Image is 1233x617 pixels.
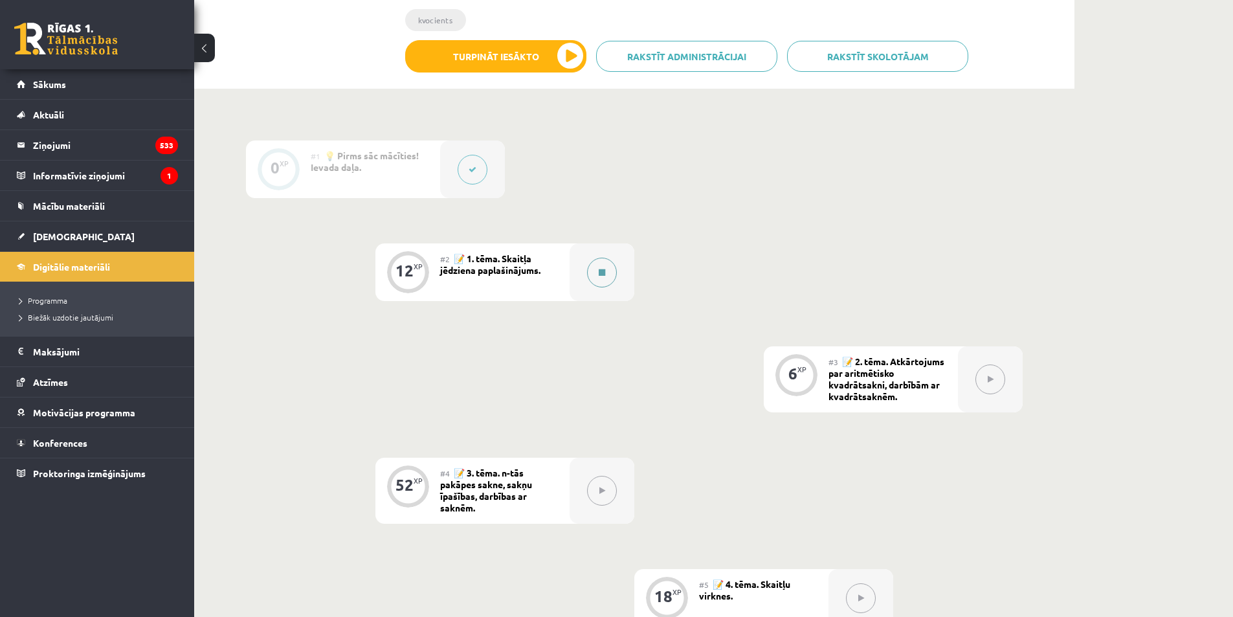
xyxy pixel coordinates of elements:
div: 12 [395,265,414,276]
span: Sākums [33,78,66,90]
a: Ziņojumi533 [17,130,178,160]
span: #2 [440,254,450,264]
a: Aktuāli [17,100,178,129]
span: [DEMOGRAPHIC_DATA] [33,230,135,242]
legend: Maksājumi [33,337,178,366]
span: Proktoringa izmēģinājums [33,467,146,479]
a: Rīgas 1. Tālmācības vidusskola [14,23,118,55]
a: Programma [19,295,181,306]
span: Digitālie materiāli [33,261,110,273]
a: Atzīmes [17,367,178,397]
span: #1 [311,151,320,161]
div: 0 [271,162,280,174]
a: [DEMOGRAPHIC_DATA] [17,221,178,251]
a: Motivācijas programma [17,398,178,427]
i: 533 [155,137,178,154]
a: Sākums [17,69,178,99]
div: 52 [395,479,414,491]
span: 📝 4. tēma. Skaitļu virknes. [699,578,790,601]
i: 1 [161,167,178,185]
a: Maksājumi [17,337,178,366]
span: 📝 2. tēma. Atkārtojums par aritmētisko kvadrātsakni, darbībām ar kvadrātsaknēm. [828,355,944,402]
span: Konferences [33,437,87,449]
div: 18 [654,590,672,602]
span: #4 [440,468,450,478]
span: Programma [19,295,67,306]
a: Rakstīt administrācijai [596,41,777,72]
div: 6 [788,368,797,379]
span: 📝 3. tēma. n-tās pakāpes sakne, sakņu īpašības, darbības ar saknēm. [440,467,532,513]
li: kvocients [405,9,466,31]
span: Mācību materiāli [33,200,105,212]
span: Biežāk uzdotie jautājumi [19,312,113,322]
div: XP [797,366,806,373]
a: Digitālie materiāli [17,252,178,282]
a: Proktoringa izmēģinājums [17,458,178,488]
a: Mācību materiāli [17,191,178,221]
span: Motivācijas programma [33,407,135,418]
a: Rakstīt skolotājam [787,41,968,72]
div: XP [672,589,682,596]
span: Aktuāli [33,109,64,120]
a: Biežāk uzdotie jautājumi [19,311,181,323]
legend: Ziņojumi [33,130,178,160]
legend: Informatīvie ziņojumi [33,161,178,190]
span: #3 [828,357,838,367]
span: 📝 1. tēma. Skaitļa jēdziena paplašinājums. [440,252,540,276]
span: 💡 Pirms sāc mācīties! Ievada daļa. [311,150,419,173]
a: Informatīvie ziņojumi1 [17,161,178,190]
a: Konferences [17,428,178,458]
div: XP [280,160,289,167]
span: Atzīmes [33,376,68,388]
div: XP [414,263,423,270]
button: Turpināt iesākto [405,40,586,73]
div: XP [414,477,423,484]
span: #5 [699,579,709,590]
